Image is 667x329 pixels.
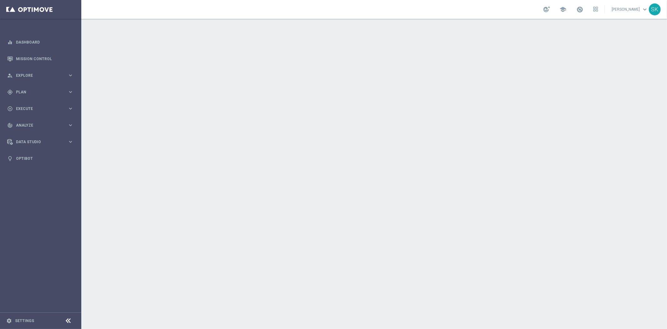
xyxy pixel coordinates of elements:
[7,156,13,161] i: lightbulb
[611,5,649,14] a: [PERSON_NAME]keyboard_arrow_down
[7,123,13,128] i: track_changes
[7,34,73,50] div: Dashboard
[16,50,73,67] a: Mission Control
[7,89,68,95] div: Plan
[16,140,68,144] span: Data Studio
[559,6,566,13] span: school
[7,123,74,128] button: track_changes Analyze keyboard_arrow_right
[7,50,73,67] div: Mission Control
[6,318,12,324] i: settings
[7,40,74,45] button: equalizer Dashboard
[7,123,68,128] div: Analyze
[68,139,73,145] i: keyboard_arrow_right
[7,73,74,78] button: person_search Explore keyboard_arrow_right
[68,72,73,78] i: keyboard_arrow_right
[68,122,73,128] i: keyboard_arrow_right
[641,6,648,13] span: keyboard_arrow_down
[16,74,68,77] span: Explore
[7,139,68,145] div: Data Studio
[7,106,74,111] button: play_circle_outline Execute keyboard_arrow_right
[7,156,74,161] button: lightbulb Optibot
[7,106,68,112] div: Execute
[7,89,13,95] i: gps_fixed
[7,90,74,95] button: gps_fixed Plan keyboard_arrow_right
[649,3,661,15] div: SK
[16,34,73,50] a: Dashboard
[16,90,68,94] span: Plan
[7,56,74,61] button: Mission Control
[7,106,13,112] i: play_circle_outline
[16,107,68,111] span: Execute
[7,73,68,78] div: Explore
[68,106,73,112] i: keyboard_arrow_right
[7,139,74,144] button: Data Studio keyboard_arrow_right
[16,123,68,127] span: Analyze
[7,73,13,78] i: person_search
[16,150,73,167] a: Optibot
[7,150,73,167] div: Optibot
[68,89,73,95] i: keyboard_arrow_right
[7,39,13,45] i: equalizer
[15,319,34,323] a: Settings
